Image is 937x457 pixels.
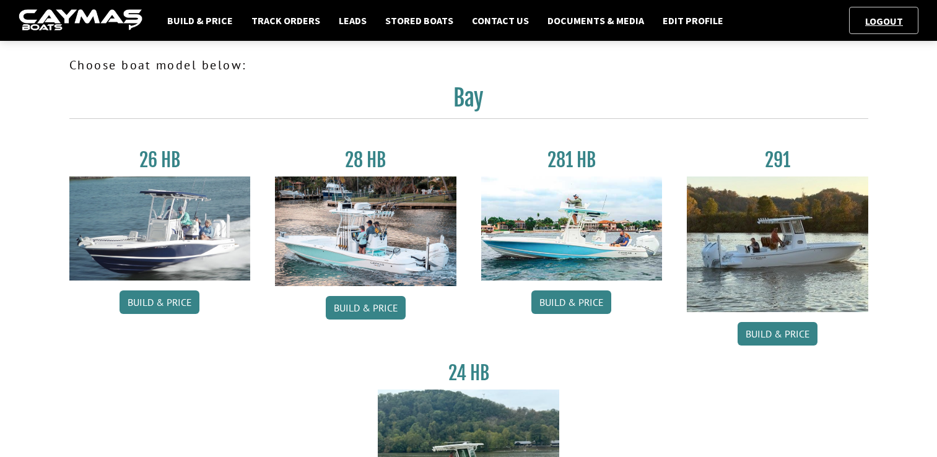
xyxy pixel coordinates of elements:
img: 28-hb-twin.jpg [481,176,663,281]
h3: 281 HB [481,149,663,172]
a: Contact Us [466,12,535,28]
h3: 28 HB [275,149,456,172]
a: Track Orders [245,12,326,28]
a: Build & Price [120,290,199,314]
img: 28_hb_thumbnail_for_caymas_connect.jpg [275,176,456,286]
a: Edit Profile [656,12,730,28]
a: Build & Price [161,12,239,28]
h3: 24 HB [378,362,559,385]
a: Build & Price [326,296,406,320]
a: Build & Price [531,290,611,314]
a: Build & Price [738,322,817,346]
h2: Bay [69,84,868,119]
a: Leads [333,12,373,28]
p: Choose boat model below: [69,56,868,74]
h3: 26 HB [69,149,251,172]
a: Stored Boats [379,12,460,28]
a: Documents & Media [541,12,650,28]
h3: 291 [687,149,868,172]
img: 26_new_photo_resized.jpg [69,176,251,281]
img: 291_Thumbnail.jpg [687,176,868,312]
a: Logout [859,15,909,27]
img: caymas-dealer-connect-2ed40d3bc7270c1d8d7ffb4b79bf05adc795679939227970def78ec6f6c03838.gif [19,9,142,32]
